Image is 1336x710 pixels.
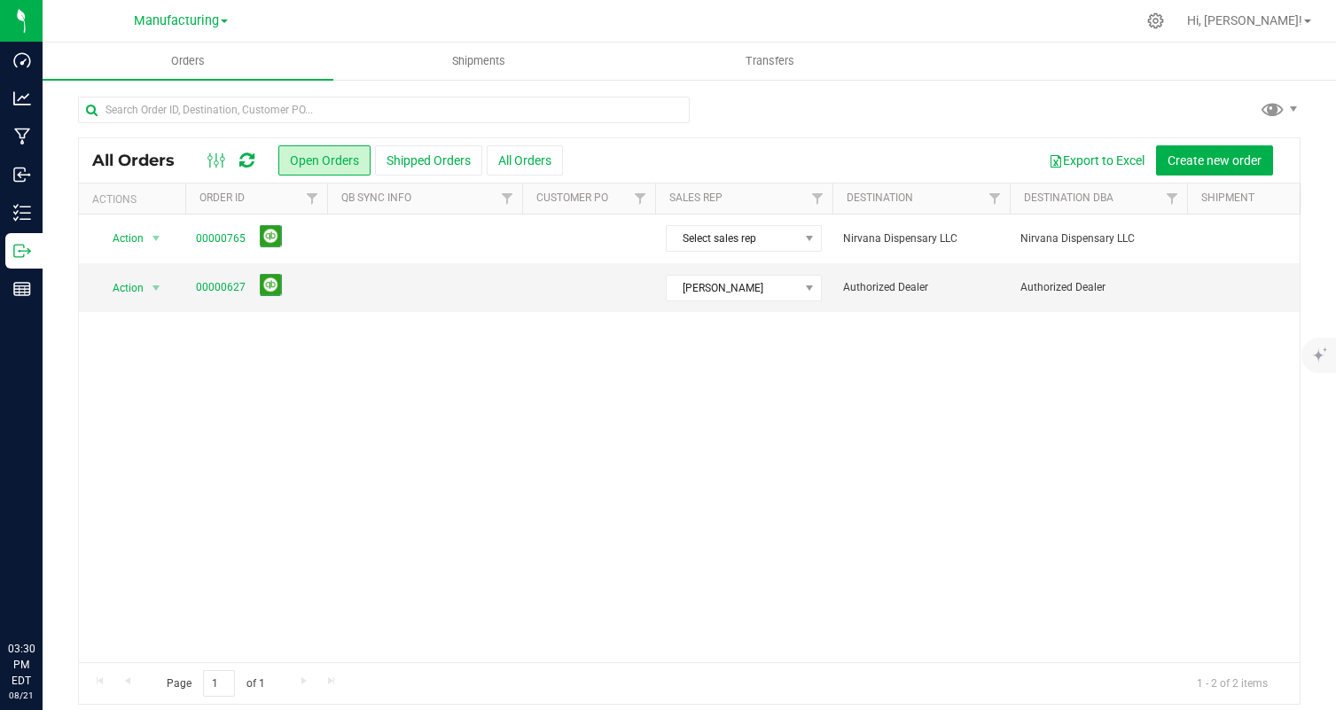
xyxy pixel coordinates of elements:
a: Filter [803,183,832,214]
inline-svg: Manufacturing [13,128,31,145]
inline-svg: Inbound [13,166,31,183]
a: Sales Rep [669,191,723,204]
input: Search Order ID, Destination, Customer PO... [78,97,690,123]
input: 1 [203,670,235,698]
span: select [145,226,168,251]
a: 00000765 [196,230,246,247]
inline-svg: Outbound [13,242,31,260]
inline-svg: Analytics [13,90,31,107]
span: Nirvana Dispensary LLC [843,230,999,247]
span: All Orders [92,151,192,170]
inline-svg: Reports [13,280,31,298]
iframe: Resource center [18,568,71,621]
span: Orders [147,53,229,69]
span: Transfers [722,53,818,69]
a: Destination DBA [1024,191,1113,204]
span: Action [97,276,145,300]
div: Manage settings [1145,12,1167,29]
a: Filter [493,183,522,214]
a: Filter [298,183,327,214]
a: QB Sync Info [341,191,411,204]
a: Filter [626,183,655,214]
a: Filter [981,183,1010,214]
a: Destination [847,191,913,204]
span: select [145,276,168,300]
button: Open Orders [278,145,371,176]
a: Transfers [625,43,916,80]
span: Nirvana Dispensary LLC [1020,230,1176,247]
span: Page of 1 [152,670,279,698]
p: 08/21 [8,689,35,702]
a: Customer PO [536,191,608,204]
span: Action [97,226,145,251]
div: Actions [92,193,178,206]
button: Create new order [1156,145,1273,176]
span: Authorized Dealer [1020,279,1176,296]
span: 1 - 2 of 2 items [1183,670,1282,697]
inline-svg: Inventory [13,204,31,222]
a: 00000627 [196,279,246,296]
button: All Orders [487,145,563,176]
a: Shipment [1201,191,1254,204]
span: Manufacturing [134,13,219,28]
inline-svg: Dashboard [13,51,31,69]
a: Shipments [333,43,624,80]
span: Create new order [1168,153,1262,168]
span: Hi, [PERSON_NAME]! [1187,13,1302,27]
a: Filter [1158,183,1187,214]
a: Filter [1291,183,1320,214]
button: Shipped Orders [375,145,482,176]
p: 03:30 PM EDT [8,641,35,689]
button: Export to Excel [1037,145,1156,176]
span: Shipments [428,53,529,69]
span: [PERSON_NAME] [667,276,799,300]
span: Select sales rep [667,226,799,251]
a: Order ID [199,191,245,204]
a: Orders [43,43,333,80]
span: Authorized Dealer [843,279,999,296]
